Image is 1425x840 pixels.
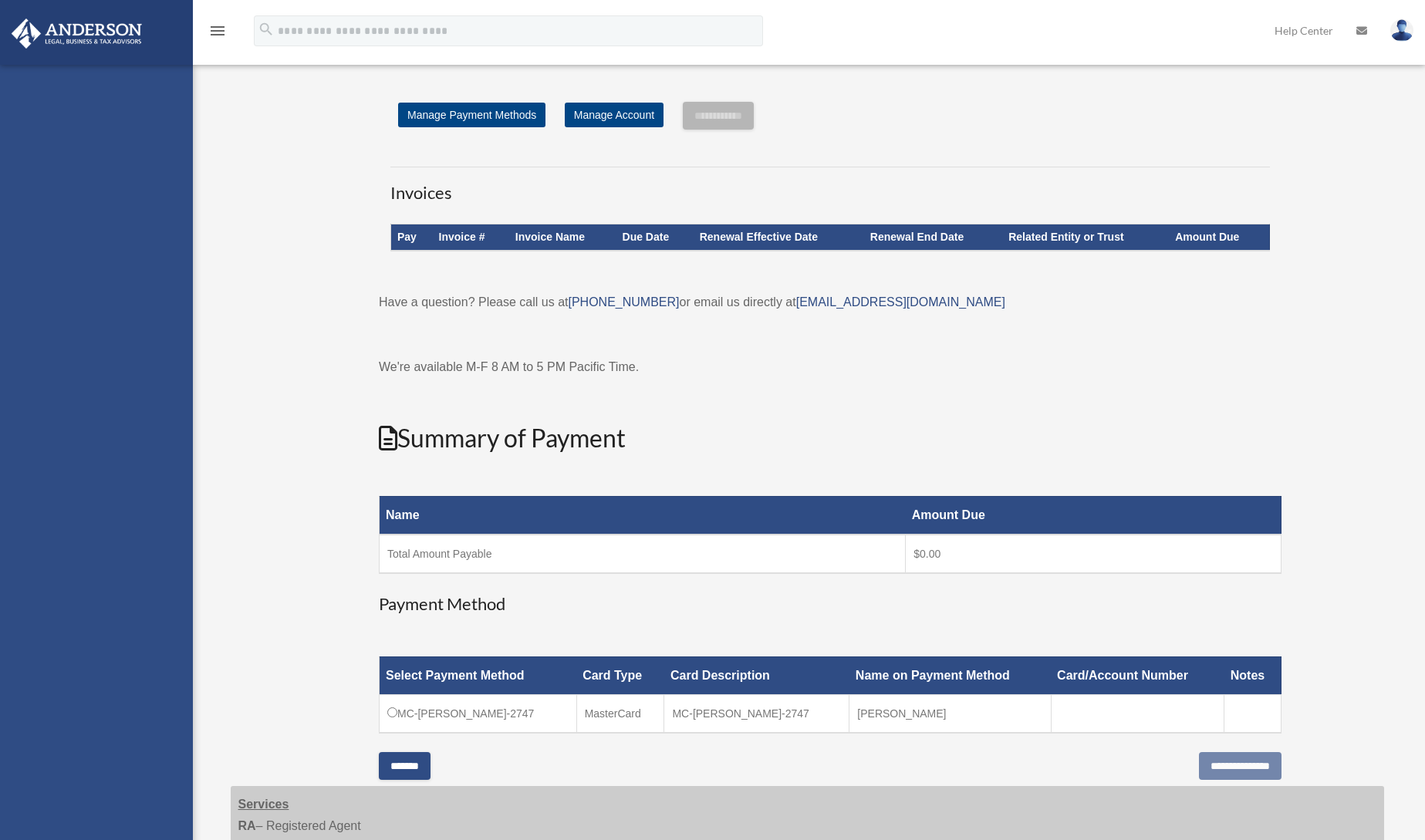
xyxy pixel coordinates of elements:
[906,496,1281,535] th: Amount Due
[849,656,1051,694] th: Name on Payment Method
[238,819,256,832] strong: RA
[258,21,275,38] i: search
[1169,224,1269,251] th: Amount Due
[849,694,1051,733] td: [PERSON_NAME]
[1224,656,1281,694] th: Notes
[7,19,147,49] img: Anderson Advisors Platinum Portal
[380,656,577,694] th: Select Payment Method
[568,295,679,309] a: [PHONE_NUMBER]
[398,103,545,127] a: Manage Payment Methods
[380,535,906,573] td: Total Amount Payable
[238,798,289,811] strong: Services
[379,592,1281,616] h3: Payment Method
[565,103,664,127] a: Manage Account
[379,421,1281,456] h2: Summary of Payment
[576,694,664,733] td: MasterCard
[1002,224,1169,251] th: Related Entity or Trust
[796,295,1005,309] a: [EMAIL_ADDRESS][DOMAIN_NAME]
[379,356,1281,378] p: We're available M-F 8 AM to 5 PM Pacific Time.
[576,656,664,694] th: Card Type
[379,292,1281,313] p: Have a question? Please call us at or email us directly at
[391,224,433,251] th: Pay
[208,27,227,40] a: menu
[380,694,577,733] td: MC-[PERSON_NAME]-2747
[664,656,849,694] th: Card Description
[616,224,694,251] th: Due Date
[864,224,1002,251] th: Renewal End Date
[1051,656,1224,694] th: Card/Account Number
[1390,19,1413,42] img: User Pic
[664,694,849,733] td: MC-[PERSON_NAME]-2747
[380,496,906,535] th: Name
[433,224,509,251] th: Invoice #
[509,224,616,251] th: Invoice Name
[208,22,227,40] i: menu
[694,224,864,251] th: Renewal Effective Date
[906,535,1281,573] td: $0.00
[390,167,1270,205] h3: Invoices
